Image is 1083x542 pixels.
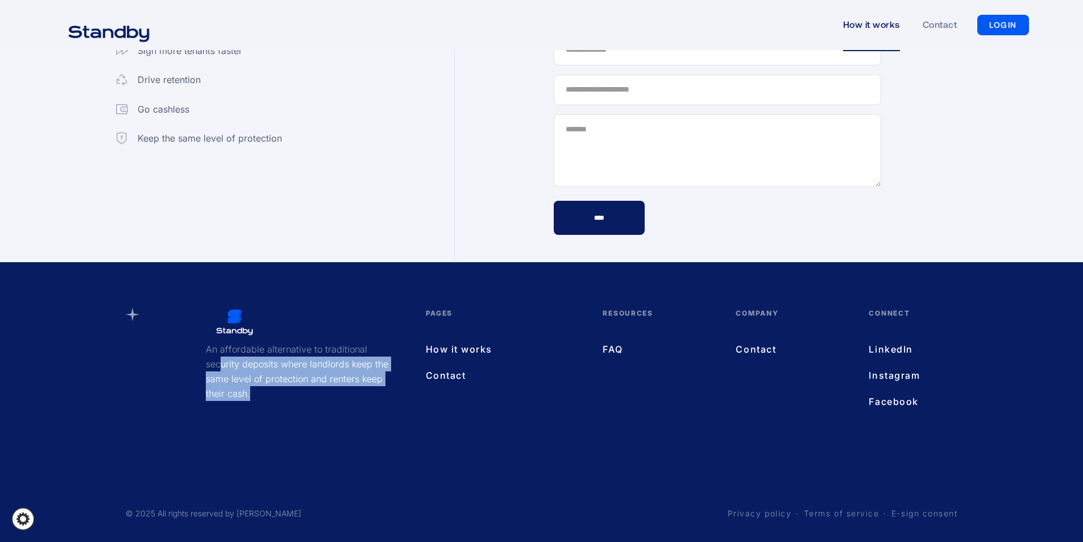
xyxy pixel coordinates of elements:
a: Terms of service [804,508,879,519]
div: Drive retention [138,73,201,88]
div: pages [426,308,580,342]
a: FAQ [603,342,713,357]
a: Privacy policy [728,508,792,519]
a: How it works [426,342,580,357]
a: E-sign consent [891,508,958,519]
a: LinkedIn [869,342,935,357]
a: LOGIN [977,15,1029,35]
a: home [54,18,164,32]
a: Cookie settings [11,507,35,531]
div: Keep the same level of protection [138,131,282,146]
a: Facebook [869,394,935,409]
div: Company [736,308,846,342]
a: · [796,508,799,519]
a: Instagram [869,368,935,383]
div: Connect [869,308,935,342]
a: Contact [426,368,580,383]
div: Resources [603,308,713,342]
div: Go cashless [138,102,189,117]
div: © 2025 All rights reserved by [PERSON_NAME] [126,508,301,519]
a: · [883,508,887,519]
a: Contact [736,342,846,357]
p: An affordable alternative to traditional security deposits where landlords keep the same level of... [206,342,391,401]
